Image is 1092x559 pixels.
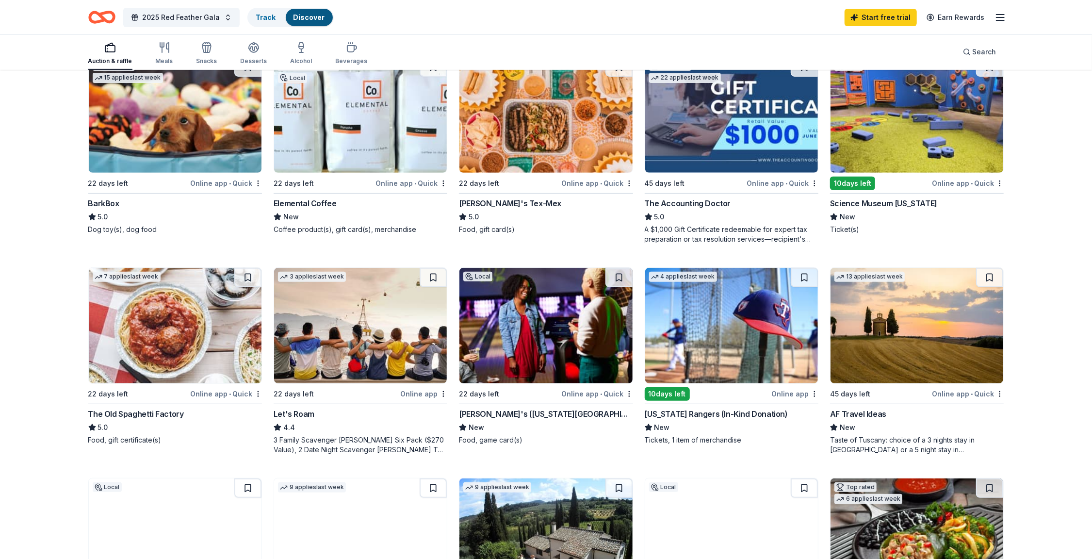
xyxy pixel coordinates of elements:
[293,13,325,21] a: Discover
[645,268,818,383] img: Image for Texas Rangers (In-Kind Donation)
[845,9,917,26] a: Start free trial
[229,180,231,187] span: •
[283,211,299,223] span: New
[274,197,337,209] div: Elemental Coffee
[459,267,633,445] a: Image for Andy B's (Oklahoma City)Local22 days leftOnline app•Quick[PERSON_NAME]'s ([US_STATE][GE...
[459,435,633,445] div: Food, game card(s)
[278,73,307,83] div: Local
[830,388,870,400] div: 45 days left
[654,422,670,433] span: New
[274,267,447,455] a: Image for Let's Roam3 applieslast week22 days leftOnline appLet's Roam4.43 Family Scavenger [PERS...
[143,12,220,23] span: 2025 Red Feather Gala
[123,8,240,27] button: 2025 Red Feather Gala
[256,13,276,21] a: Track
[283,422,295,433] span: 4.4
[190,177,262,189] div: Online app Quick
[971,390,973,398] span: •
[834,272,905,282] div: 13 applies last week
[645,267,818,445] a: Image for Texas Rangers (In-Kind Donation)4 applieslast week10days leftOnline app[US_STATE] Range...
[932,388,1004,400] div: Online app Quick
[89,268,261,383] img: Image for The Old Spaghetti Factory
[840,211,855,223] span: New
[649,482,678,492] div: Local
[932,177,1004,189] div: Online app Quick
[229,390,231,398] span: •
[645,225,818,244] div: A $1,000 Gift Certificate redeemable for expert tax preparation or tax resolution services—recipi...
[190,388,262,400] div: Online app Quick
[274,57,447,234] a: Image for Elemental Coffee1 applylast weekLocal22 days leftOnline app•QuickElemental CoffeeNewCof...
[336,57,368,65] div: Beverages
[459,388,499,400] div: 22 days left
[649,73,721,83] div: 22 applies last week
[88,408,184,420] div: The Old Spaghetti Factory
[771,388,818,400] div: Online app
[196,57,217,65] div: Snacks
[93,73,163,83] div: 15 applies last week
[278,482,346,493] div: 9 applies last week
[459,57,633,234] a: Image for Chuy's Tex-Mex22 days leftOnline app•Quick[PERSON_NAME]'s Tex-Mex5.0Food, gift card(s)
[274,435,447,455] div: 3 Family Scavenger [PERSON_NAME] Six Pack ($270 Value), 2 Date Night Scavenger [PERSON_NAME] Two ...
[336,38,368,70] button: Beverages
[645,197,731,209] div: The Accounting Doctor
[831,57,1003,173] img: Image for Science Museum Oklahoma
[459,57,632,173] img: Image for Chuy's Tex-Mex
[463,272,492,281] div: Local
[649,272,717,282] div: 4 applies last week
[278,272,346,282] div: 3 applies last week
[291,38,312,70] button: Alcohol
[247,8,334,27] button: TrackDiscover
[88,388,129,400] div: 22 days left
[561,388,633,400] div: Online app Quick
[973,46,996,58] span: Search
[830,197,937,209] div: Science Museum [US_STATE]
[93,482,122,492] div: Local
[645,408,788,420] div: [US_STATE] Rangers (In-Kind Donation)
[830,408,886,420] div: AF Travel Ideas
[645,57,818,244] a: Image for The Accounting DoctorTop rated22 applieslast week45 days leftOnline app•QuickThe Accoun...
[414,180,416,187] span: •
[459,408,633,420] div: [PERSON_NAME]'s ([US_STATE][GEOGRAPHIC_DATA])
[830,435,1004,455] div: Taste of Tuscany: choice of a 3 nights stay in [GEOGRAPHIC_DATA] or a 5 night stay in [GEOGRAPHIC...
[561,177,633,189] div: Online app Quick
[840,422,855,433] span: New
[459,268,632,383] img: Image for Andy B's (Oklahoma City)
[88,225,262,234] div: Dog toy(s), dog food
[645,178,685,189] div: 45 days left
[88,267,262,445] a: Image for The Old Spaghetti Factory7 applieslast week22 days leftOnline app•QuickThe Old Spaghett...
[654,211,665,223] span: 5.0
[600,180,602,187] span: •
[955,42,1004,62] button: Search
[88,57,262,234] a: Image for BarkBoxTop rated15 applieslast week22 days leftOnline app•QuickBarkBox5.0Dog toy(s), do...
[88,38,132,70] button: Auction & raffle
[459,197,561,209] div: [PERSON_NAME]'s Tex-Mex
[463,482,531,493] div: 9 applies last week
[274,268,447,383] img: Image for Let's Roam
[400,388,447,400] div: Online app
[274,57,447,173] img: Image for Elemental Coffee
[98,422,108,433] span: 5.0
[274,408,314,420] div: Let's Roam
[98,211,108,223] span: 5.0
[196,38,217,70] button: Snacks
[645,57,818,173] img: Image for The Accounting Doctor
[241,57,267,65] div: Desserts
[375,177,447,189] div: Online app Quick
[156,38,173,70] button: Meals
[274,388,314,400] div: 22 days left
[88,6,115,29] a: Home
[971,180,973,187] span: •
[747,177,818,189] div: Online app Quick
[834,482,877,492] div: Top rated
[921,9,991,26] a: Earn Rewards
[88,178,129,189] div: 22 days left
[600,390,602,398] span: •
[459,225,633,234] div: Food, gift card(s)
[291,57,312,65] div: Alcohol
[785,180,787,187] span: •
[830,57,1004,234] a: Image for Science Museum OklahomaLocal10days leftOnline app•QuickScience Museum [US_STATE]NewTick...
[88,197,119,209] div: BarkBox
[469,422,484,433] span: New
[469,211,479,223] span: 5.0
[830,177,875,190] div: 10 days left
[831,268,1003,383] img: Image for AF Travel Ideas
